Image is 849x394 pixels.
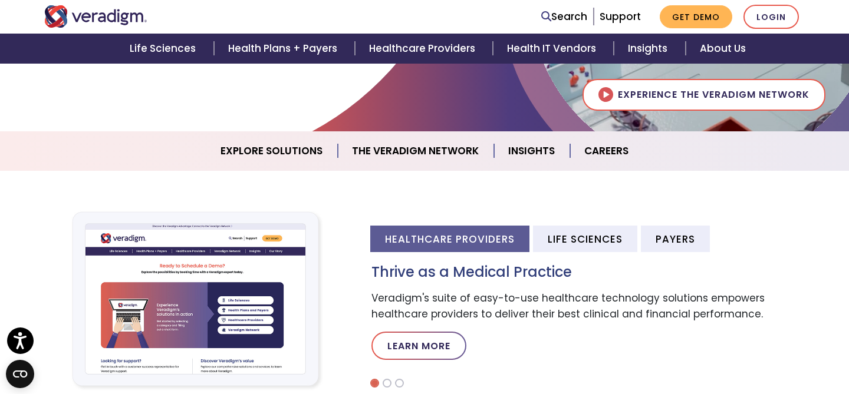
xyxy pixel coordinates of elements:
[570,136,643,166] a: Careers
[686,34,760,64] a: About Us
[600,9,641,24] a: Support
[743,5,799,29] a: Login
[214,34,355,64] a: Health Plans + Payers
[493,34,614,64] a: Health IT Vendors
[6,360,34,388] button: Open CMP widget
[533,226,637,252] li: Life Sciences
[614,39,835,380] iframe: Drift Chat Widget
[371,264,805,281] h3: Thrive as a Medical Practice
[494,136,570,166] a: Insights
[370,226,529,252] li: Healthcare Providers
[371,332,466,360] a: Learn More
[660,5,732,28] a: Get Demo
[614,34,685,64] a: Insights
[371,290,805,322] p: Veradigm's suite of easy-to-use healthcare technology solutions empowers healthcare providers to ...
[541,9,587,25] a: Search
[206,136,338,166] a: Explore Solutions
[355,34,493,64] a: Healthcare Providers
[338,136,494,166] a: The Veradigm Network
[44,5,147,28] img: Veradigm logo
[116,34,213,64] a: Life Sciences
